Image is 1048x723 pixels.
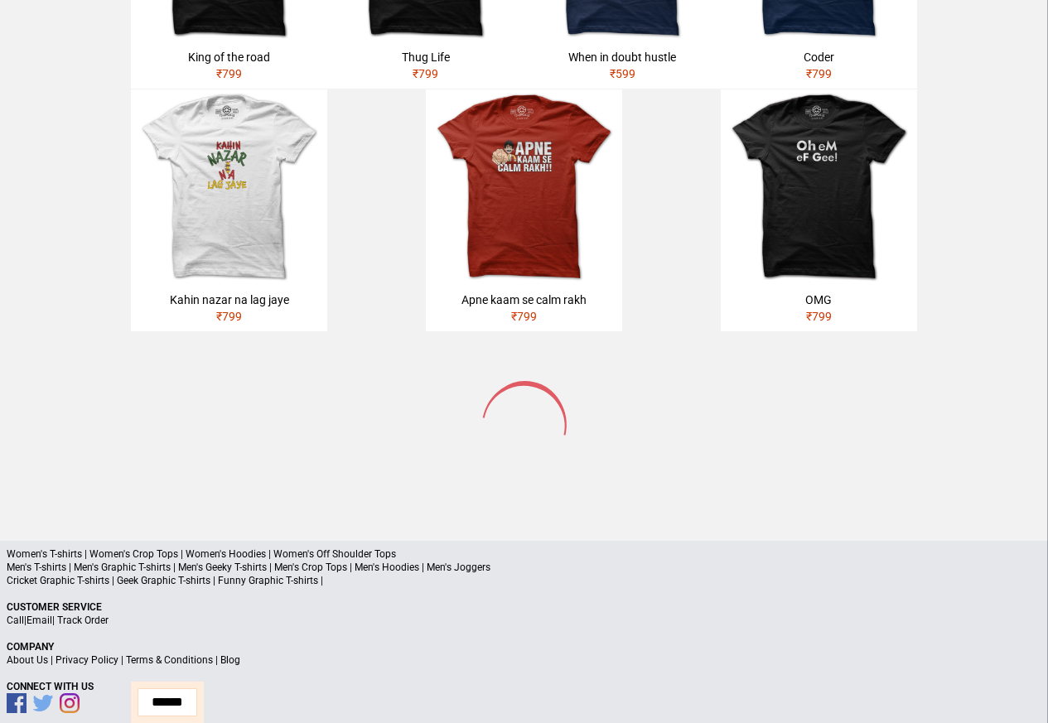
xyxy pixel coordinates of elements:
[806,310,832,323] span: ₹ 799
[511,310,537,323] span: ₹ 799
[426,89,622,332] a: Apne kaam se calm rakh₹799
[7,654,48,666] a: About Us
[220,654,240,666] a: Blog
[806,67,832,80] span: ₹ 799
[138,49,321,65] div: King of the road
[727,292,910,308] div: OMG
[610,67,635,80] span: ₹ 599
[426,89,622,286] img: APNE-KAAM-SE-CALM.jpg
[7,615,24,626] a: Call
[7,680,1041,693] p: Connect With Us
[432,292,616,308] div: Apne kaam se calm rakh
[413,67,438,80] span: ₹ 799
[126,654,213,666] a: Terms & Conditions
[57,615,109,626] a: Track Order
[131,89,327,286] img: kahin-nazar-na-lag-jaye.jpg
[27,615,52,626] a: Email
[7,640,1041,653] p: Company
[7,600,1041,614] p: Customer Service
[531,49,714,65] div: When in doubt hustle
[7,547,1041,561] p: Women's T-shirts | Women's Crop Tops | Women's Hoodies | Women's Off Shoulder Tops
[7,574,1041,587] p: Cricket Graphic T-shirts | Geek Graphic T-shirts | Funny Graphic T-shirts |
[7,561,1041,574] p: Men's T-shirts | Men's Graphic T-shirts | Men's Geeky T-shirts | Men's Crop Tops | Men's Hoodies ...
[7,614,1041,627] p: | |
[721,89,917,286] img: omg.jpg
[727,49,910,65] div: Coder
[216,310,242,323] span: ₹ 799
[56,654,118,666] a: Privacy Policy
[721,89,917,332] a: OMG₹799
[138,292,321,308] div: Kahin nazar na lag jaye
[7,653,1041,667] p: | | |
[334,49,517,65] div: Thug Life
[216,67,242,80] span: ₹ 799
[131,89,327,332] a: Kahin nazar na lag jaye₹799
